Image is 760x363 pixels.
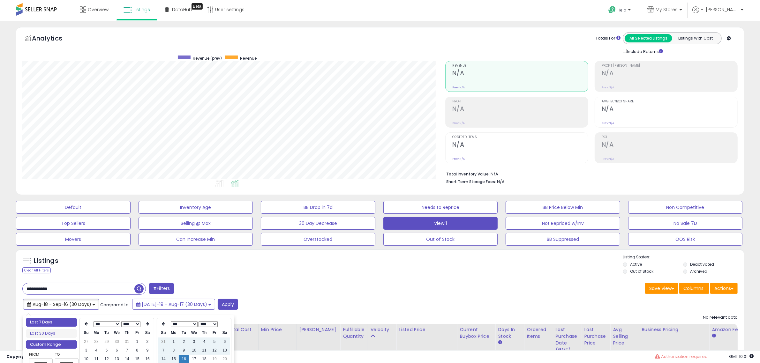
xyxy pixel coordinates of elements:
button: Aug-18 - Sep-16 (30 Days) [23,299,99,310]
div: Include Returns [618,48,671,55]
button: Selling @ Max [139,217,253,230]
button: 30 Day Decrease [261,217,375,230]
h2: N/A [452,105,588,114]
span: Help [618,7,626,13]
div: Last Purchase Date (GMT) [555,326,579,353]
th: Mo [91,329,102,337]
div: Min Price [261,326,294,333]
button: Non Competitive [628,201,743,214]
b: Total Inventory Value: [446,171,490,177]
span: Revenue (prev) [193,56,222,61]
td: 10 [189,346,199,355]
h5: Analytics [32,34,75,44]
div: No relevant data [703,315,738,321]
small: Prev: N/A [602,85,614,89]
label: Deactivated [690,262,714,267]
button: BB Suppressed [506,233,620,246]
button: Movers [16,233,131,246]
button: Overstocked [261,233,375,246]
td: 7 [122,346,132,355]
span: Revenue [452,64,588,68]
small: Prev: N/A [452,157,465,161]
td: 30 [112,337,122,346]
span: Hi [PERSON_NAME] [701,6,739,13]
button: Default [16,201,131,214]
strong: Copyright [6,353,30,359]
th: Sa [220,329,230,337]
td: 3 [81,346,91,355]
b: Short Term Storage Fees: [446,179,496,184]
td: 5 [209,337,220,346]
td: 4 [199,337,209,346]
div: Fulfillable Quantity [343,326,365,340]
th: Fr [209,329,220,337]
h5: Listings [34,256,58,265]
li: N/A [446,170,733,177]
td: 27 [81,337,91,346]
label: From [29,351,51,358]
th: Su [81,329,91,337]
th: Fr [132,329,142,337]
button: Top Sellers [16,217,131,230]
span: Overview [88,6,109,13]
span: Ordered Items [452,136,588,139]
span: Profit [452,100,588,103]
span: Columns [683,285,704,292]
small: Prev: N/A [602,157,614,161]
div: [PERSON_NAME] [299,326,337,333]
span: 2025-09-18 10:01 GMT [729,353,754,359]
div: Tooltip anchor [192,3,203,10]
th: We [112,329,122,337]
span: Listings [133,6,150,13]
button: Listings With Cost [672,34,719,42]
small: Prev: N/A [452,121,465,125]
span: DataHub [172,6,192,13]
td: 13 [220,346,230,355]
td: 31 [122,337,132,346]
div: Avg Selling Price [613,326,636,346]
button: Needs to Reprice [383,201,498,214]
div: Days In Stock [498,326,521,340]
button: OOS Risk [628,233,743,246]
td: 9 [179,346,189,355]
button: Inventory Age [139,201,253,214]
button: Columns [679,283,709,294]
th: Su [158,329,169,337]
div: seller snap | | [6,354,111,360]
a: Help [603,1,637,21]
button: [DATE]-19 - Aug-17 (30 Days) [132,299,215,310]
span: N/A [497,179,505,185]
span: [DATE]-19 - Aug-17 (30 Days) [142,301,207,307]
small: Prev: N/A [452,85,465,89]
td: 31 [158,337,169,346]
p: Listing States: [623,254,744,260]
button: Apply [218,299,238,310]
div: Business Pricing [642,326,706,333]
h2: N/A [452,141,588,150]
small: Days In Stock. [498,340,502,345]
td: 7 [158,346,169,355]
th: Th [199,329,209,337]
li: Last 7 Days [26,318,77,327]
button: No Sale 7D [628,217,743,230]
h2: N/A [452,70,588,78]
td: 12 [209,346,220,355]
th: We [189,329,199,337]
h2: N/A [602,141,737,150]
td: 5 [102,346,112,355]
td: 9 [142,346,153,355]
li: Last 30 Days [26,329,77,338]
span: Avg. Buybox Share [602,100,737,103]
td: 8 [132,346,142,355]
div: Clear All Filters [22,267,51,273]
span: Profit [PERSON_NAME] [602,64,737,68]
button: Out of Stock [383,233,498,246]
td: 1 [169,337,179,346]
label: To [55,351,74,358]
span: Revenue [240,56,257,61]
div: Last Purchase Price [584,326,607,346]
div: Ordered Items [527,326,550,340]
div: Markup on Total Cost [200,326,256,333]
div: Velocity [370,326,394,333]
th: Th [122,329,132,337]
